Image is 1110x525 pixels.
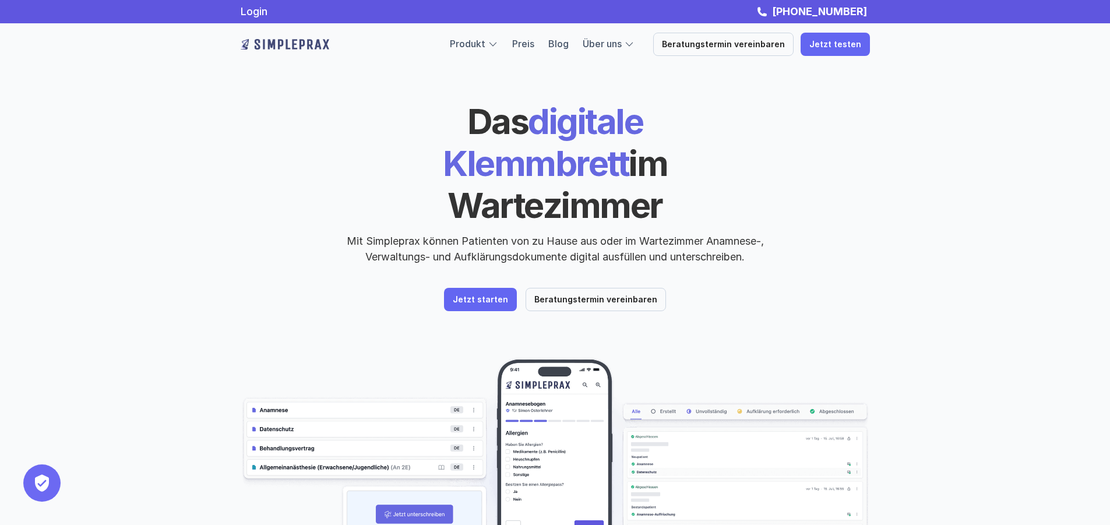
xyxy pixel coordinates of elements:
p: Jetzt starten [453,295,508,305]
a: Über uns [583,38,622,50]
p: Beratungstermin vereinbaren [534,295,657,305]
a: Beratungstermin vereinbaren [526,288,666,311]
span: Das [467,100,528,142]
a: [PHONE_NUMBER] [769,5,870,17]
p: Jetzt testen [809,40,861,50]
a: Produkt [450,38,485,50]
a: Preis [512,38,534,50]
a: Beratungstermin vereinbaren [653,33,794,56]
span: im Wartezimmer [447,142,674,226]
a: Login [241,5,267,17]
a: Blog [548,38,569,50]
a: Jetzt testen [801,33,870,56]
p: Mit Simpleprax können Patienten von zu Hause aus oder im Wartezimmer Anamnese-, Verwaltungs- und ... [337,233,774,265]
a: Jetzt starten [444,288,517,311]
strong: [PHONE_NUMBER] [772,5,867,17]
h1: digitale Klemmbrett [354,100,756,226]
p: Beratungstermin vereinbaren [662,40,785,50]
